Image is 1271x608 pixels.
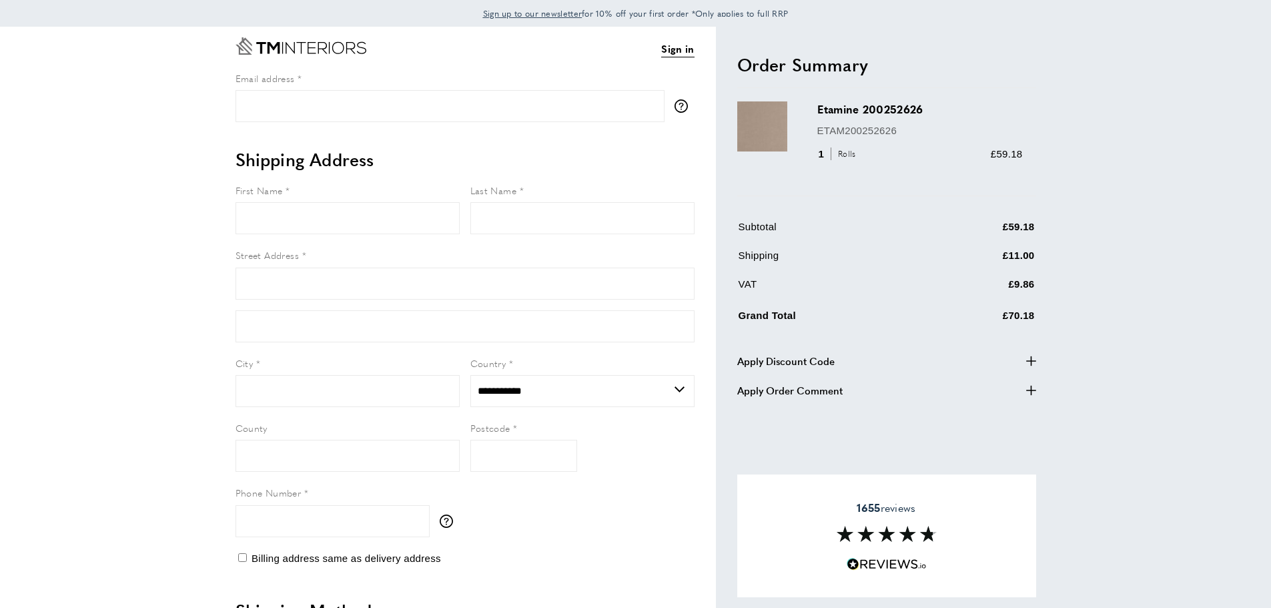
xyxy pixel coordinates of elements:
[737,353,835,369] span: Apply Discount Code
[252,553,441,564] span: Billing address same as delivery address
[737,382,843,398] span: Apply Order Comment
[440,515,460,528] button: More information
[857,501,915,515] span: reviews
[929,276,1034,302] td: £9.86
[739,305,929,334] td: Grand Total
[817,146,861,162] div: 1
[470,184,517,197] span: Last Name
[929,248,1034,274] td: £11.00
[483,7,789,19] span: for 10% off your first order *Only applies to full RRP
[837,526,937,542] img: Reviews section
[236,37,366,55] a: Go to Home page
[847,558,927,571] img: Reviews.io 5 stars
[661,41,694,57] a: Sign in
[238,553,247,562] input: Billing address same as delivery address
[739,219,929,245] td: Subtotal
[817,101,1023,117] h3: Etamine 200252626
[236,356,254,370] span: City
[675,99,695,113] button: More information
[737,101,787,151] img: Etamine 200252626
[483,7,582,19] span: Sign up to our newsletter
[470,421,510,434] span: Postcode
[739,248,929,274] td: Shipping
[817,123,1023,139] p: ETAM200252626
[737,53,1036,77] h2: Order Summary
[236,248,300,262] span: Street Address
[483,7,582,20] a: Sign up to our newsletter
[857,500,880,515] strong: 1655
[831,147,859,160] span: Rolls
[739,276,929,302] td: VAT
[236,71,295,85] span: Email address
[236,184,283,197] span: First Name
[236,421,268,434] span: County
[929,219,1034,245] td: £59.18
[929,305,1034,334] td: £70.18
[236,147,695,172] h2: Shipping Address
[236,486,302,499] span: Phone Number
[991,148,1023,160] span: £59.18
[470,356,506,370] span: Country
